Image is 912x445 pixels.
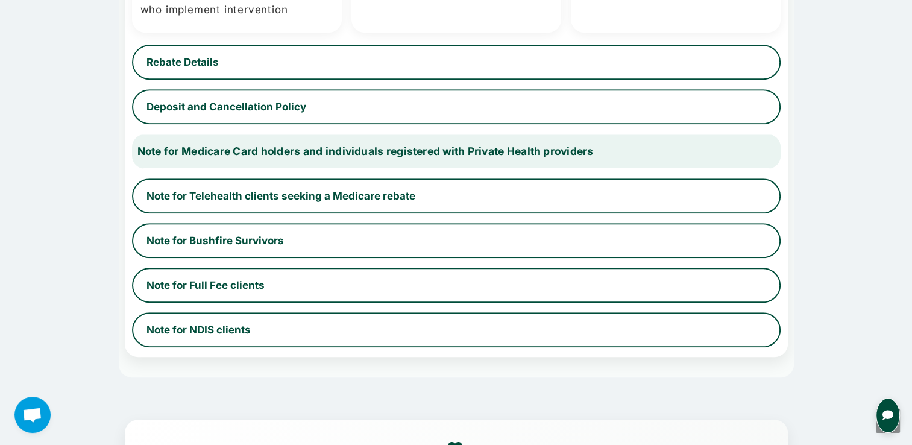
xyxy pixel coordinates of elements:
[876,409,900,433] a: Scroll to the top of the page
[132,89,781,124] button: Deposit and Cancellation Policy
[876,398,900,433] button: Open chat for queries
[122,133,790,169] button: Note for Medicare Card holders and individuals registered with Private Health providers
[132,223,781,258] button: Note for Bushfire Survivors
[132,268,781,303] button: Note for Full Fee clients
[132,178,781,213] button: Note for Telehealth clients seeking a Medicare rebate
[14,397,51,433] div: Open chat
[132,312,781,347] button: Note for NDIS clients
[132,45,781,80] button: Rebate Details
